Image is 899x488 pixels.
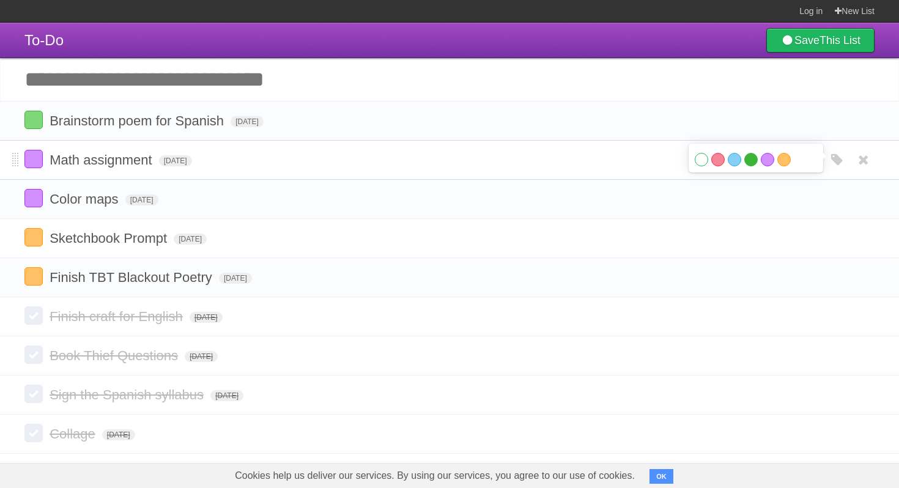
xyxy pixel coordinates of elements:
span: [DATE] [231,116,264,127]
span: [DATE] [190,312,223,323]
label: Done [24,385,43,403]
span: Color maps [50,191,121,207]
label: Done [24,111,43,129]
span: Cookies help us deliver our services. By using our services, you agree to our use of cookies. [223,464,647,488]
label: Orange [777,153,791,166]
span: [DATE] [102,429,135,440]
span: Sketchbook Prompt [50,231,170,246]
label: Purple [761,153,774,166]
label: Done [24,267,43,286]
span: [DATE] [219,273,252,284]
label: Done [24,424,43,442]
label: Blue [728,153,741,166]
span: [DATE] [185,351,218,362]
label: Done [24,346,43,364]
label: White [695,153,708,166]
span: Sign the Spanish syllabus [50,387,207,402]
label: Done [24,189,43,207]
button: OK [649,469,673,484]
label: Done [24,150,43,168]
span: [DATE] [159,155,192,166]
label: Done [24,228,43,246]
span: Brainstorm poem for Spanish [50,113,227,128]
span: Collage [50,426,98,442]
span: [DATE] [174,234,207,245]
span: Book Thief Questions [50,348,181,363]
span: To-Do [24,32,64,48]
span: Finish craft for English [50,309,186,324]
span: Finish TBT Blackout Poetry [50,270,215,285]
span: [DATE] [210,390,243,401]
a: SaveThis List [766,28,875,53]
span: Math assignment [50,152,155,168]
span: [DATE] [125,194,158,205]
label: Red [711,153,725,166]
b: This List [819,34,860,46]
label: Green [744,153,758,166]
label: Done [24,306,43,325]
